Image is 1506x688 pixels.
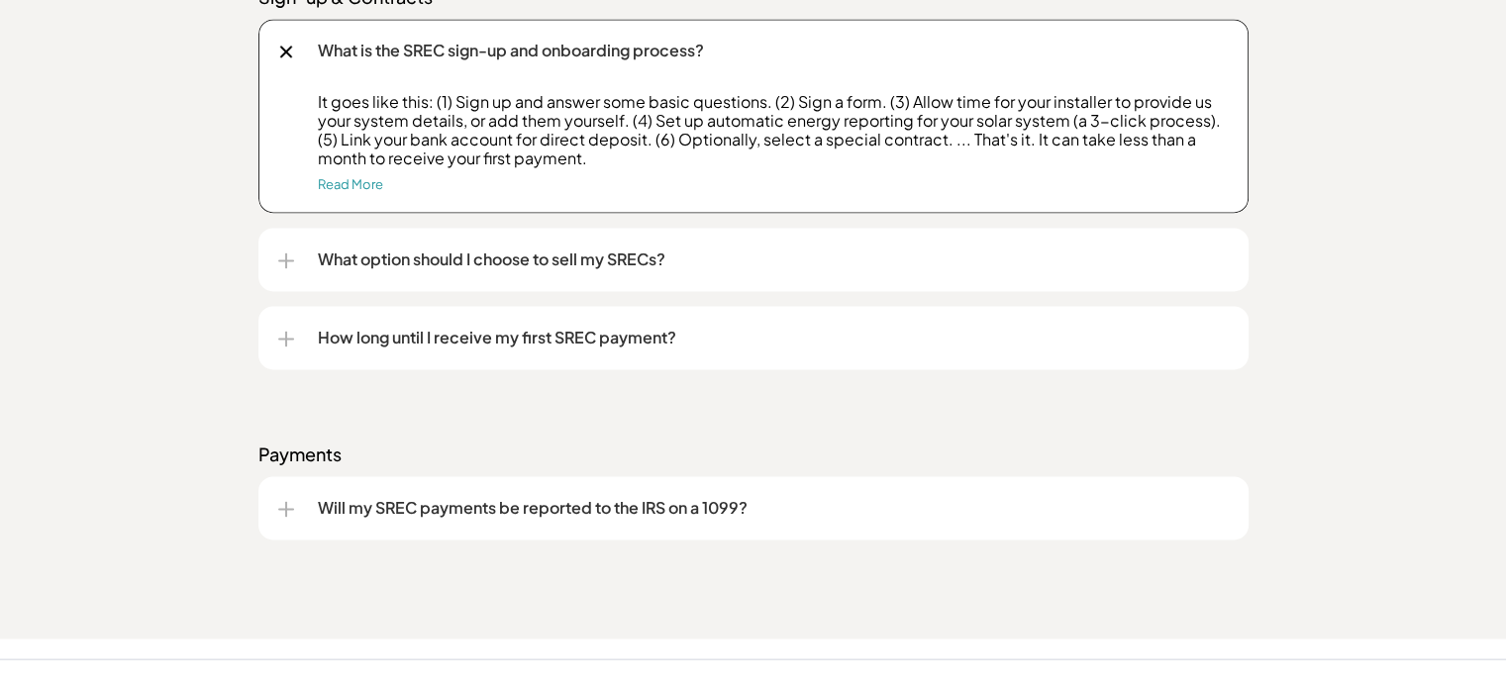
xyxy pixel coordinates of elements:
p: How long until I receive my first SREC payment? [318,326,1229,349]
p: It goes like this: (1) Sign up and answer some basic questions. (2) Sign a form. (3) Allow time f... [318,92,1229,168]
p: What option should I choose to sell my SRECs? [318,247,1229,271]
p: Will my SREC payments be reported to the IRS on a 1099? [318,496,1229,520]
a: Read More [318,176,383,192]
p: What is the SREC sign-up and onboarding process? [318,39,1229,62]
p: Payments [258,442,1249,466]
